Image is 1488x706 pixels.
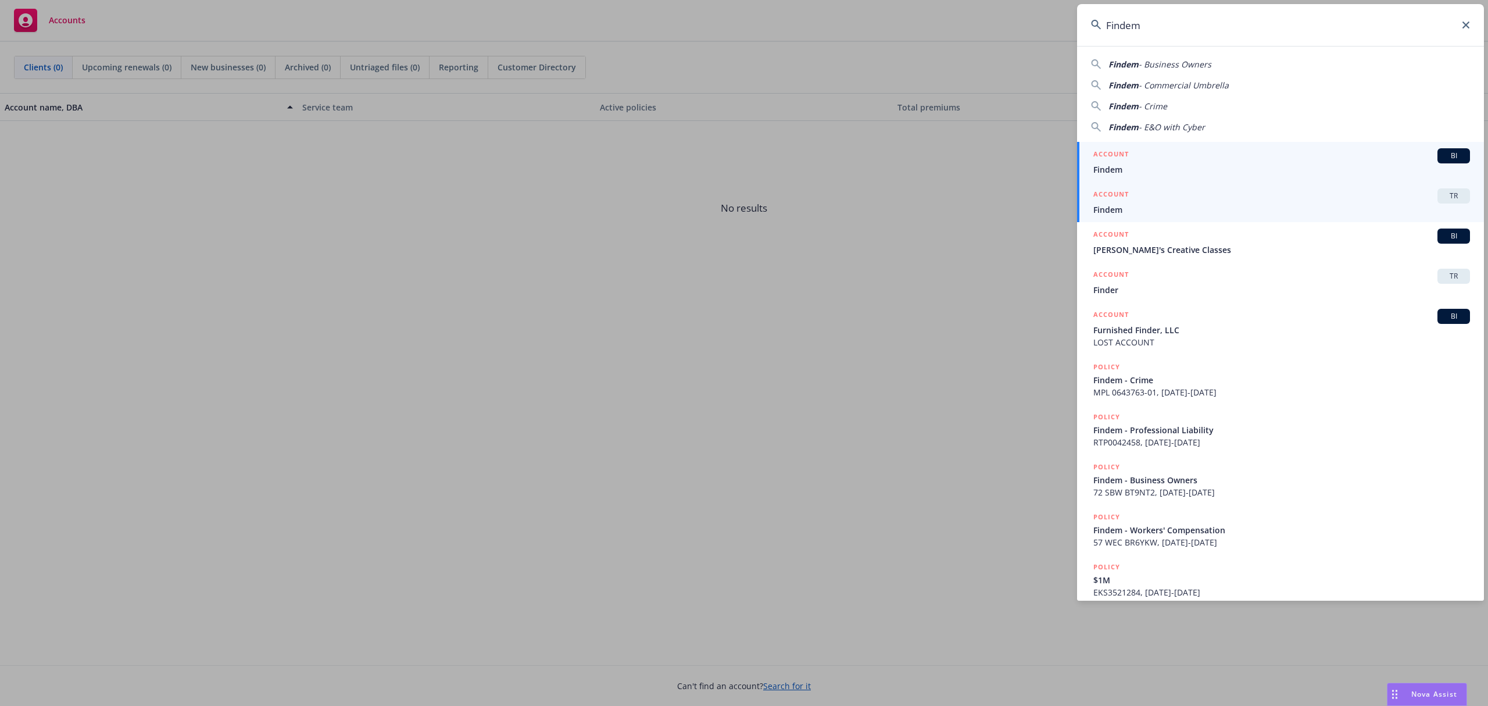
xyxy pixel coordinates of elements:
[1093,386,1470,398] span: MPL 0643763-01, [DATE]-[DATE]
[1108,122,1139,133] span: Findem
[1077,262,1484,302] a: ACCOUNTTRFinder
[1077,555,1484,605] a: POLICY$1MEKS3521284, [DATE]-[DATE]
[1093,411,1120,423] h5: POLICY
[1411,689,1457,699] span: Nova Assist
[1093,586,1470,598] span: EKS3521284, [DATE]-[DATE]
[1108,59,1139,70] span: Findem
[1139,122,1205,133] span: - E&O with Cyber
[1442,231,1465,241] span: BI
[1108,101,1139,112] span: Findem
[1093,324,1470,336] span: Furnished Finder, LLC
[1077,4,1484,46] input: Search...
[1108,80,1139,91] span: Findem
[1093,309,1129,323] h5: ACCOUNT
[1387,683,1467,706] button: Nova Assist
[1093,269,1129,283] h5: ACCOUNT
[1093,511,1120,523] h5: POLICY
[1093,361,1120,373] h5: POLICY
[1387,683,1402,705] div: Drag to move
[1093,374,1470,386] span: Findem - Crime
[1139,59,1211,70] span: - Business Owners
[1093,204,1470,216] span: Findem
[1093,336,1470,348] span: LOST ACCOUNT
[1093,284,1470,296] span: Finder
[1442,311,1465,322] span: BI
[1093,461,1120,473] h5: POLICY
[1093,574,1470,586] span: $1M
[1442,271,1465,281] span: TR
[1077,222,1484,262] a: ACCOUNTBI[PERSON_NAME]'s Creative Classes
[1093,244,1470,256] span: [PERSON_NAME]'s Creative Classes
[1077,505,1484,555] a: POLICYFindem - Workers' Compensation57 WEC BR6YKW, [DATE]-[DATE]
[1093,148,1129,162] h5: ACCOUNT
[1139,80,1229,91] span: - Commercial Umbrella
[1093,229,1129,243] h5: ACCOUNT
[1077,355,1484,405] a: POLICYFindem - CrimeMPL 0643763-01, [DATE]-[DATE]
[1093,474,1470,486] span: Findem - Business Owners
[1093,561,1120,573] h5: POLICY
[1442,151,1465,161] span: BI
[1093,436,1470,448] span: RTP0042458, [DATE]-[DATE]
[1077,182,1484,222] a: ACCOUNTTRFindem
[1093,424,1470,436] span: Findem - Professional Liability
[1093,524,1470,536] span: Findem - Workers' Compensation
[1442,191,1465,201] span: TR
[1077,455,1484,505] a: POLICYFindem - Business Owners72 SBW BT9NT2, [DATE]-[DATE]
[1077,405,1484,455] a: POLICYFindem - Professional LiabilityRTP0042458, [DATE]-[DATE]
[1093,486,1470,498] span: 72 SBW BT9NT2, [DATE]-[DATE]
[1093,188,1129,202] h5: ACCOUNT
[1077,302,1484,355] a: ACCOUNTBIFurnished Finder, LLCLOST ACCOUNT
[1093,163,1470,176] span: Findem
[1139,101,1167,112] span: - Crime
[1093,536,1470,548] span: 57 WEC BR6YKW, [DATE]-[DATE]
[1077,142,1484,182] a: ACCOUNTBIFindem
